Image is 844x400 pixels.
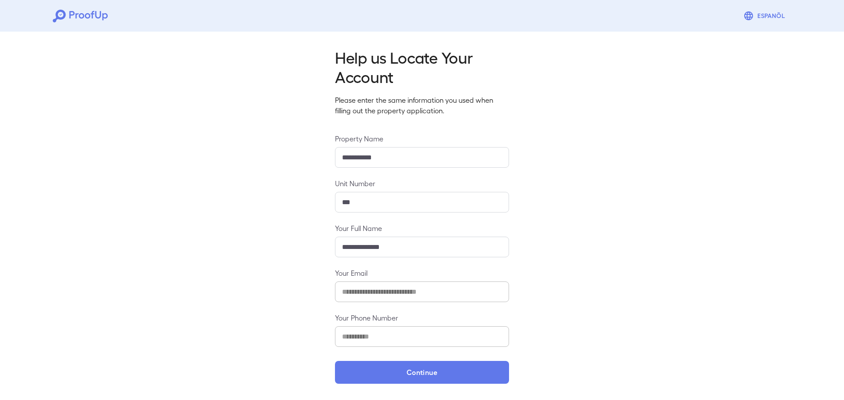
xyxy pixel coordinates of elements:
[335,133,509,144] label: Property Name
[335,178,509,188] label: Unit Number
[740,7,791,25] button: Espanõl
[335,47,509,86] h2: Help us Locate Your Account
[335,95,509,116] p: Please enter the same information you used when filling out the property application.
[335,223,509,233] label: Your Full Name
[335,313,509,323] label: Your Phone Number
[335,268,509,278] label: Your Email
[335,361,509,384] button: Continue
